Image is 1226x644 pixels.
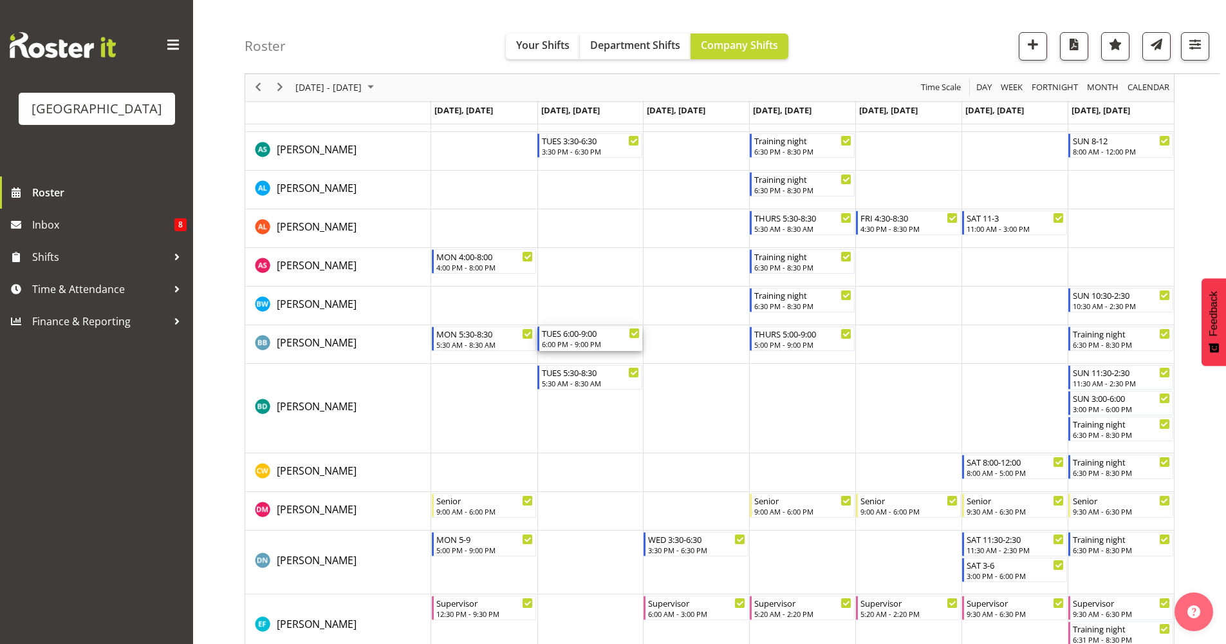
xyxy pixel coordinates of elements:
td: Alex Laverty resource [245,209,431,248]
div: Senior [436,494,534,507]
div: Supervisor [648,596,745,609]
div: 11:00 AM - 3:00 PM [967,223,1064,234]
div: SAT 11-3 [967,211,1064,224]
span: Time & Attendance [32,279,167,299]
div: Braedyn Dykes"s event - SUN 11:30-2:30 Begin From Sunday, October 19, 2025 at 11:30:00 AM GMT+13:... [1068,365,1173,390]
div: 6:30 PM - 8:30 PM [754,146,851,156]
div: TUES 6:00-9:00 [542,327,640,339]
a: [PERSON_NAME] [277,219,357,234]
div: Ajay Smith"s event - TUES 3:30-6:30 Begin From Tuesday, October 14, 2025 at 3:30:00 PM GMT+13:00 ... [537,133,642,158]
button: Next [272,80,289,96]
a: [PERSON_NAME] [277,463,357,478]
span: Shifts [32,247,167,267]
div: previous period [247,74,269,101]
td: Ajay Smith resource [245,132,431,171]
div: Devon Morris-Brown"s event - Senior Begin From Thursday, October 16, 2025 at 9:00:00 AM GMT+13:00... [750,493,855,518]
div: 9:00 AM - 6:00 PM [860,506,958,516]
span: calendar [1126,80,1171,96]
div: Bradley Barton"s event - Training night Begin From Sunday, October 19, 2025 at 6:30:00 PM GMT+13:... [1068,327,1173,351]
a: [PERSON_NAME] [277,335,357,350]
td: Braedyn Dykes resource [245,364,431,453]
div: [GEOGRAPHIC_DATA] [32,99,162,118]
div: 4:00 PM - 8:00 PM [436,262,534,272]
img: help-xxl-2.png [1187,605,1200,618]
div: TUES 5:30-8:30 [542,366,639,379]
div: Earl Foran"s event - Supervisor Begin From Saturday, October 18, 2025 at 9:30:00 AM GMT+13:00 End... [962,596,1067,620]
div: MON 4:00-8:00 [436,250,534,263]
div: 5:20 AM - 2:20 PM [754,609,851,619]
div: Training night [1073,417,1170,430]
td: Cain Wilson resource [245,453,431,492]
span: Your Shifts [516,38,570,52]
div: Drew Nielsen"s event - SAT 11:30-2:30 Begin From Saturday, October 18, 2025 at 11:30:00 AM GMT+13... [962,532,1067,556]
button: Time Scale [919,80,963,96]
a: [PERSON_NAME] [277,616,357,632]
a: [PERSON_NAME] [277,296,357,312]
div: 3:30 PM - 6:30 PM [542,146,639,156]
div: 3:30 PM - 6:30 PM [648,545,745,555]
div: 9:30 AM - 6:30 PM [1073,506,1170,516]
div: 10:30 AM - 2:30 PM [1073,301,1170,311]
div: Supervisor [436,596,534,609]
div: Training night [1073,327,1170,340]
td: Bradley Barton resource [245,325,431,364]
div: 9:30 AM - 6:30 PM [967,506,1064,516]
div: Bradley Barton"s event - THURS 5:00-9:00 Begin From Thursday, October 16, 2025 at 5:00:00 PM GMT+... [750,327,855,351]
div: Alex Laverty"s event - SAT 11-3 Begin From Saturday, October 18, 2025 at 11:00:00 AM GMT+13:00 En... [962,211,1067,235]
span: [PERSON_NAME] [277,502,357,516]
div: Training night [754,134,851,147]
div: 6:30 PM - 8:30 PM [754,262,851,272]
div: SAT 11:30-2:30 [967,533,1064,545]
span: [DATE] - [DATE] [294,80,363,96]
div: Training night [754,173,851,185]
span: [DATE], [DATE] [434,104,493,116]
div: 9:00 AM - 6:00 PM [436,506,534,516]
button: Previous [250,80,267,96]
div: Devon Morris-Brown"s event - Senior Begin From Friday, October 17, 2025 at 9:00:00 AM GMT+13:00 E... [856,493,961,518]
div: Drew Nielsen"s event - WED 3:30-6:30 Begin From Wednesday, October 15, 2025 at 3:30:00 PM GMT+13:... [644,532,748,556]
div: 8:00 AM - 5:00 PM [967,468,1064,478]
span: [DATE], [DATE] [541,104,600,116]
div: Supervisor [967,596,1064,609]
div: Senior [1073,494,1170,507]
span: Feedback [1208,291,1220,336]
span: [PERSON_NAME] [277,220,357,234]
div: Senior [754,494,851,507]
div: Drew Nielsen"s event - Training night Begin From Sunday, October 19, 2025 at 6:30:00 PM GMT+13:00... [1068,532,1173,556]
div: 9:30 AM - 6:30 PM [967,609,1064,619]
span: Roster [32,183,187,202]
div: SAT 8:00-12:00 [967,455,1064,468]
div: 5:30 AM - 8:30 AM [754,223,851,234]
div: 11:30 AM - 2:30 PM [967,545,1064,555]
div: 6:30 PM - 8:30 PM [1073,545,1170,555]
div: Alex Laverty"s event - THURS 5:30-8:30 Begin From Thursday, October 16, 2025 at 5:30:00 AM GMT+13... [750,211,855,235]
div: Drew Nielsen"s event - SAT 3-6 Begin From Saturday, October 18, 2025 at 3:00:00 PM GMT+13:00 Ends... [962,558,1067,582]
div: Senior [967,494,1064,507]
button: Timeline Day [974,80,994,96]
div: 6:30 PM - 8:30 PM [754,301,851,311]
button: Your Shifts [506,33,580,59]
div: THURS 5:00-9:00 [754,327,851,340]
div: 6:30 PM - 8:30 PM [754,185,851,195]
button: Timeline Week [999,80,1025,96]
div: THURS 5:30-8:30 [754,211,851,224]
span: [PERSON_NAME] [277,181,357,195]
div: Alesana Lafoga"s event - Training night Begin From Thursday, October 16, 2025 at 6:30:00 PM GMT+1... [750,172,855,196]
div: 12:30 PM - 9:30 PM [436,609,534,619]
div: Training night [1073,622,1170,635]
button: Department Shifts [580,33,691,59]
div: 6:30 PM - 8:30 PM [1073,430,1170,440]
div: October 13 - 19, 2025 [291,74,382,101]
div: 4:30 PM - 8:30 PM [860,223,958,234]
div: Braedyn Dykes"s event - TUES 5:30-8:30 Begin From Tuesday, October 14, 2025 at 5:30:00 AM GMT+13:... [537,365,642,390]
div: SUN 8-12 [1073,134,1170,147]
span: Finance & Reporting [32,312,167,331]
td: Ben Wyatt resource [245,287,431,325]
span: Day [975,80,993,96]
div: Drew Nielsen"s event - MON 5-9 Begin From Monday, October 13, 2025 at 5:00:00 PM GMT+13:00 Ends A... [432,532,537,556]
div: Ben Wyatt"s event - Training night Begin From Thursday, October 16, 2025 at 6:30:00 PM GMT+13:00 ... [750,288,855,312]
div: Cain Wilson"s event - SAT 8:00-12:00 Begin From Saturday, October 18, 2025 at 8:00:00 AM GMT+13:0... [962,455,1067,479]
div: Earl Foran"s event - Supervisor Begin From Sunday, October 19, 2025 at 9:30:00 AM GMT+13:00 Ends ... [1068,596,1173,620]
